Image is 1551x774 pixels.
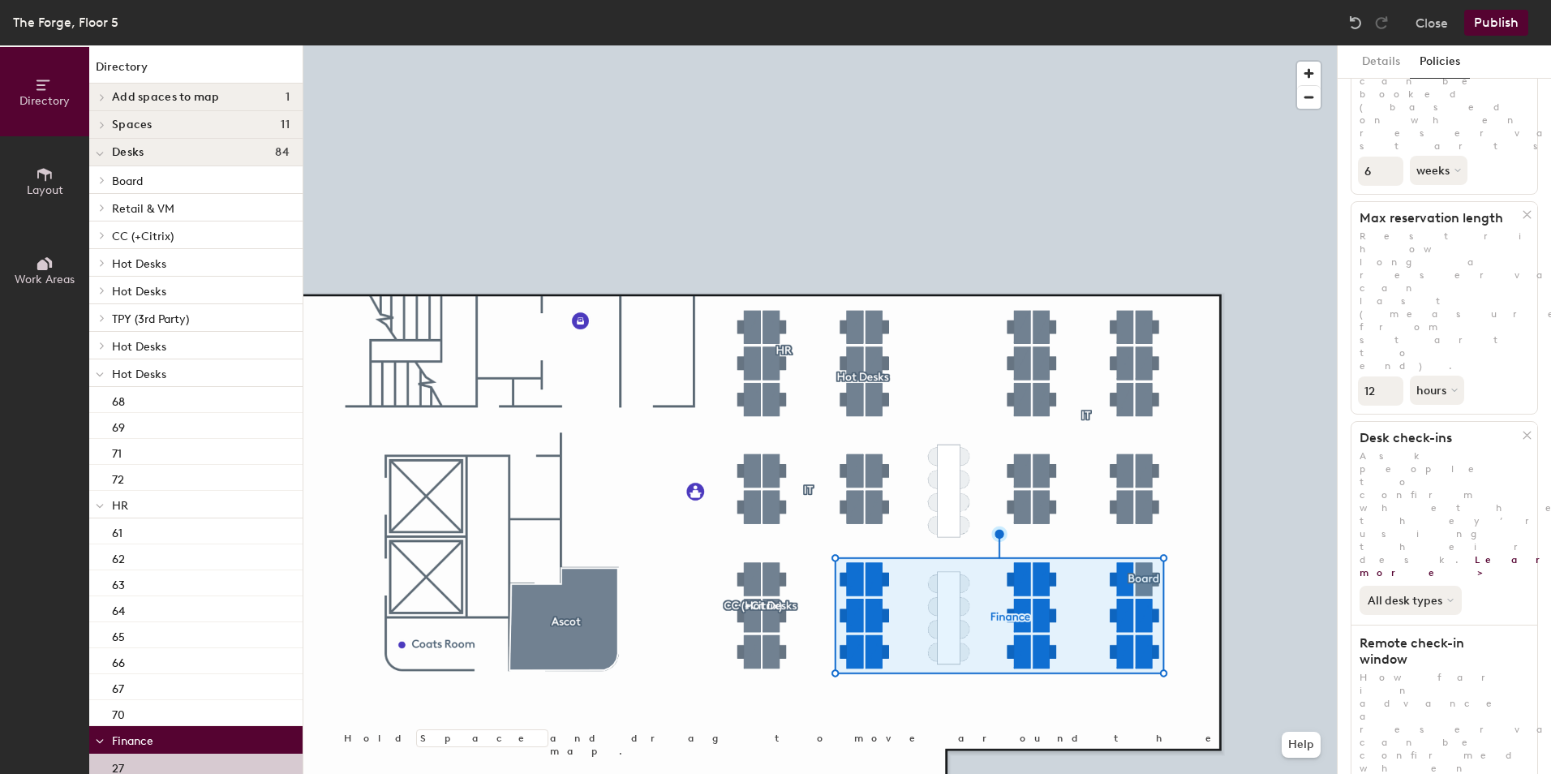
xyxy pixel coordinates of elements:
[1347,15,1364,31] img: Undo
[1351,635,1523,668] h1: Remote check-in window
[112,677,124,696] p: 67
[1416,10,1448,36] button: Close
[112,703,125,722] p: 70
[1410,376,1464,405] button: hours
[112,548,125,566] p: 62
[1410,156,1467,185] button: weeks
[13,12,118,32] div: The Forge, Floor 5
[281,118,290,131] span: 11
[112,499,128,513] span: HR
[19,94,70,108] span: Directory
[112,468,124,487] p: 72
[1360,586,1462,615] button: All desk types
[112,146,144,159] span: Desks
[112,257,166,271] span: Hot Desks
[275,146,290,159] span: 84
[1351,230,1537,372] p: Restrict how long a reservation can last (measured from start to end).
[27,183,63,197] span: Layout
[1351,210,1523,226] h1: Max reservation length
[112,574,125,592] p: 63
[112,626,125,644] p: 65
[286,91,290,104] span: 1
[112,600,125,618] p: 64
[112,368,166,381] span: Hot Desks
[112,202,174,216] span: Retail & VM
[112,390,125,409] p: 68
[1373,15,1390,31] img: Redo
[112,285,166,299] span: Hot Desks
[112,734,153,748] span: Finance
[112,91,220,104] span: Add spaces to map
[112,522,122,540] p: 61
[112,230,174,243] span: CC (+Citrix)
[89,58,303,84] h1: Directory
[1352,45,1410,79] button: Details
[112,118,153,131] span: Spaces
[1464,10,1528,36] button: Publish
[112,651,125,670] p: 66
[112,340,166,354] span: Hot Desks
[1282,732,1321,758] button: Help
[112,312,189,326] span: TPY (3rd Party)
[112,416,125,435] p: 69
[112,174,143,188] span: Board
[15,273,75,286] span: Work Areas
[1410,45,1470,79] button: Policies
[112,442,122,461] p: 71
[1351,430,1523,446] h1: Desk check-ins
